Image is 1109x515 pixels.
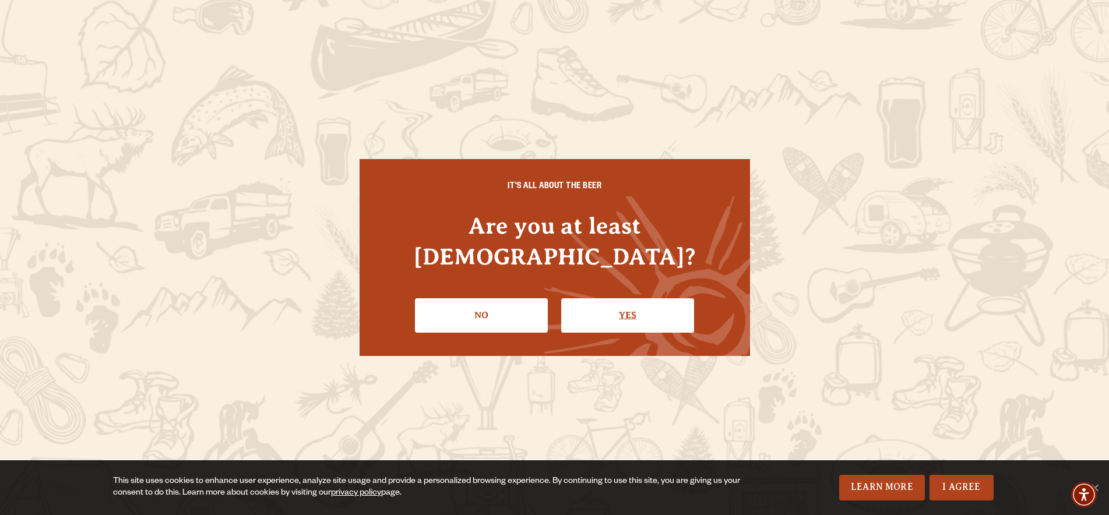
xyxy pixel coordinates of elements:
[1071,482,1097,507] div: Accessibility Menu
[331,489,381,498] a: privacy policy
[383,210,727,272] h4: Are you at least [DEMOGRAPHIC_DATA]?
[839,475,925,500] a: Learn More
[113,476,744,499] div: This site uses cookies to enhance user experience, analyze site usage and provide a personalized ...
[415,298,548,332] a: No
[561,298,694,332] a: Confirm I'm 21 or older
[930,475,994,500] a: I Agree
[383,182,727,193] h6: IT'S ALL ABOUT THE BEER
